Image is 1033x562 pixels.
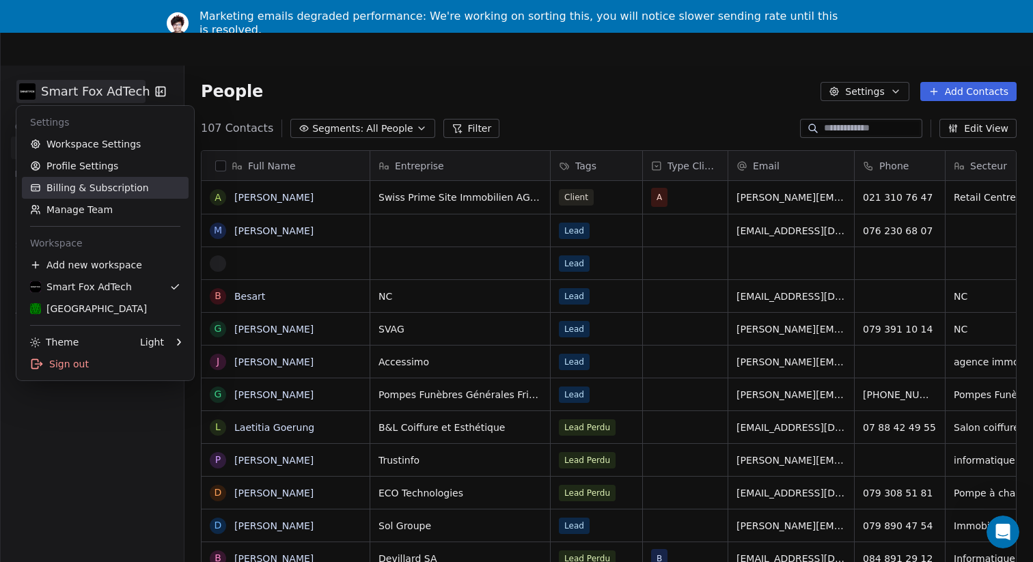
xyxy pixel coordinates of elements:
[30,280,132,294] div: Smart Fox AdTech
[22,199,189,221] a: Manage Team
[22,353,189,375] div: Sign out
[22,111,189,133] div: Settings
[140,335,164,349] div: Light
[22,133,189,155] a: Workspace Settings
[167,12,189,34] img: Profile image for Ram
[30,303,41,314] img: Logo_Bellefontaine_Black.png
[199,10,844,37] div: Marketing emails degraded performance: We're working on sorting this, you will notice slower send...
[22,232,189,254] div: Workspace
[30,302,147,315] div: [GEOGRAPHIC_DATA]
[22,254,189,276] div: Add new workspace
[30,281,41,292] img: Logo%20500x500%20%20px.jpeg
[22,177,189,199] a: Billing & Subscription
[22,155,189,177] a: Profile Settings
[30,335,79,349] div: Theme
[987,516,1019,548] iframe: Intercom live chat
